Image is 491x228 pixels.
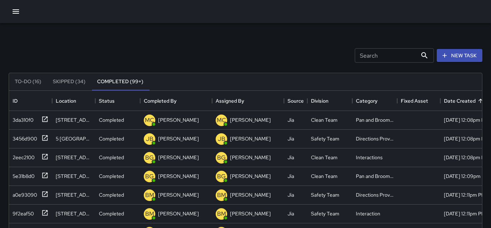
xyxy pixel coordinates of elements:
div: 124 Market Street [56,210,92,217]
div: Directions Provided [356,191,394,198]
div: 9/2/2025, 12:11pm PDT [444,191,488,198]
p: [PERSON_NAME] [230,191,271,198]
div: ID [9,91,52,111]
p: JB [146,135,153,143]
p: BG [145,153,154,162]
div: Safety Team [311,135,339,142]
div: Completed By [140,91,212,111]
button: Skipped (34) [47,73,91,90]
div: Assigned By [216,91,244,111]
p: MC [217,116,226,125]
p: BM [145,191,154,200]
div: Interaction [356,210,380,217]
div: Status [99,91,115,111]
div: Fixed Asset [397,91,440,111]
p: [PERSON_NAME] [230,210,271,217]
button: Completed (99+) [91,73,149,90]
div: Assigned By [212,91,284,111]
p: [PERSON_NAME] [158,210,199,217]
div: Fixed Asset [401,91,428,111]
div: 5 Embarcadero Center [56,135,92,142]
p: JB [218,135,225,143]
div: a0e93090 [10,188,37,198]
p: BM [217,210,226,218]
p: [PERSON_NAME] [158,154,199,161]
div: Pan and Broom Block Faces [356,173,394,180]
button: New Task [437,49,482,62]
div: Category [352,91,397,111]
div: Location [56,91,76,111]
button: To-Do (16) [9,73,47,90]
div: Jia [288,135,294,142]
p: [PERSON_NAME] [230,154,271,161]
div: Jia [288,173,294,180]
button: Sort [476,96,486,106]
div: 225 Bush Street [56,154,92,161]
div: Date Created [444,91,476,111]
div: 9/2/2025, 12:08pm PDT [444,154,491,161]
p: [PERSON_NAME] [230,116,271,124]
div: Source [288,91,304,111]
p: Completed [99,154,124,161]
p: [PERSON_NAME] [230,135,271,142]
p: [PERSON_NAME] [158,191,199,198]
div: Division [311,91,329,111]
p: MC [145,116,154,125]
div: 9/2/2025, 12:08pm PDT [444,135,491,142]
p: Completed [99,135,124,142]
div: 9/2/2025, 12:08pm PDT [444,116,491,124]
div: 5e31b8d0 [10,170,35,180]
div: 3da310f0 [10,113,33,124]
div: Category [356,91,377,111]
div: Jia [288,210,294,217]
p: Completed [99,116,124,124]
div: Directions Provided [356,135,394,142]
p: BM [145,210,154,218]
div: Jia [288,191,294,198]
div: 9f2eaf50 [10,207,34,217]
p: BM [217,191,226,200]
div: 66 Kearny Street [56,116,92,124]
div: Clean Team [311,154,338,161]
div: Interactions [356,154,382,161]
div: Pan and Broom Block Faces [356,116,394,124]
p: [PERSON_NAME] [230,173,271,180]
p: Completed [99,210,124,217]
div: ID [13,91,18,111]
p: [PERSON_NAME] [158,173,199,180]
p: [PERSON_NAME] [158,135,199,142]
div: 124 Market Street [56,191,92,198]
p: Completed [99,173,124,180]
div: Jia [288,116,294,124]
div: Safety Team [311,210,339,217]
p: BG [217,172,226,181]
div: 9/2/2025, 12:11pm PDT [444,210,488,217]
div: Safety Team [311,191,339,198]
div: Completed By [144,91,176,111]
div: 115 Sansome Street [56,173,92,180]
div: 2eec2100 [10,151,35,161]
p: BG [217,153,226,162]
div: Division [307,91,352,111]
div: Clean Team [311,116,338,124]
p: BG [145,172,154,181]
div: Location [52,91,95,111]
p: [PERSON_NAME] [158,116,199,124]
div: 3456d900 [10,132,37,142]
div: Source [284,91,307,111]
p: Completed [99,191,124,198]
div: Jia [288,154,294,161]
div: Status [95,91,140,111]
div: Clean Team [311,173,338,180]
